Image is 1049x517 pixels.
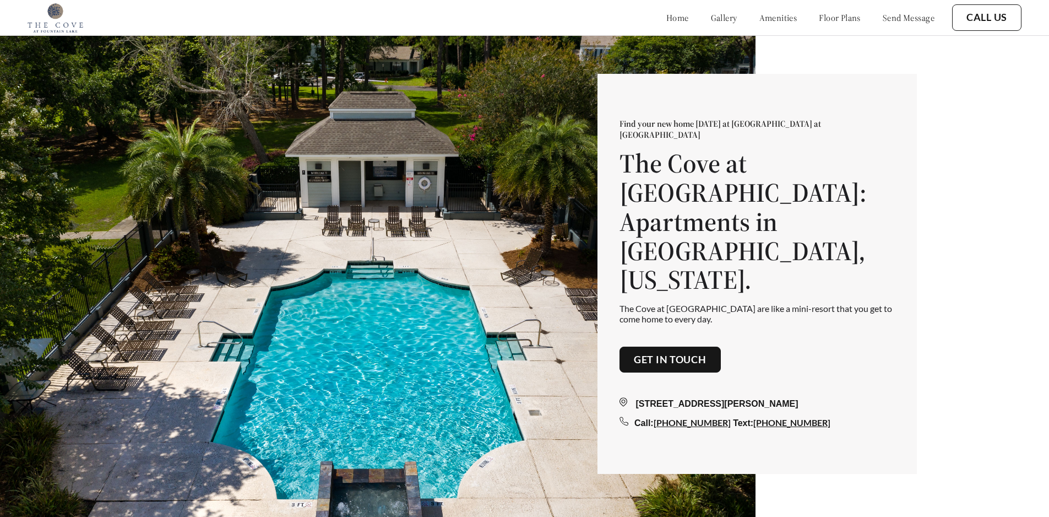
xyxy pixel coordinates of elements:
button: Get in touch [619,347,721,373]
span: Call: [634,418,654,428]
a: amenities [759,12,797,23]
p: The Cove at [GEOGRAPHIC_DATA] are like a mini-resort that you get to come home to every day. [619,303,895,324]
a: Get in touch [634,354,706,366]
a: Call Us [966,12,1007,24]
a: floor plans [819,12,861,23]
a: [PHONE_NUMBER] [654,417,731,428]
a: [PHONE_NUMBER] [753,417,830,428]
a: send message [883,12,934,23]
a: home [666,12,689,23]
button: Call Us [952,4,1021,31]
img: cove_at_fountain_lake_logo.png [28,3,83,33]
h1: The Cove at [GEOGRAPHIC_DATA]: Apartments in [GEOGRAPHIC_DATA], [US_STATE]. [619,149,895,294]
div: [STREET_ADDRESS][PERSON_NAME] [619,397,895,411]
span: Text: [733,418,753,428]
a: gallery [711,12,737,23]
p: Find your new home [DATE] at [GEOGRAPHIC_DATA] at [GEOGRAPHIC_DATA] [619,118,895,140]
